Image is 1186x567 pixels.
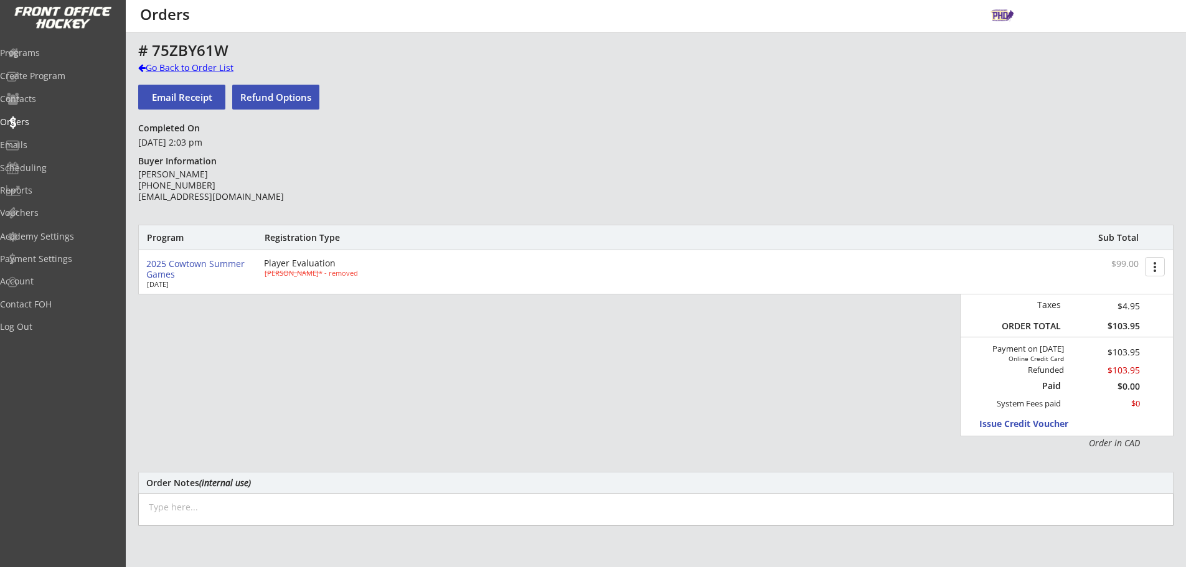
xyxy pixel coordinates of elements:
div: $0.00 [1070,382,1140,391]
div: Refunded [265,269,403,278]
div: ORDER TOTAL [996,321,1061,332]
s: [PERSON_NAME] [265,268,319,278]
div: [DATE] [147,281,247,288]
div: Payment on [DATE] [965,344,1064,354]
div: $103.95 [1070,321,1140,332]
div: $103.95 [1080,348,1140,357]
div: Registration Type [265,232,407,243]
em: (internal use) [199,477,251,489]
div: Program [147,232,214,243]
button: more_vert [1145,257,1165,276]
div: Sub Total [1085,232,1139,243]
div: Buyer Information [138,156,222,167]
div: $99.00 [1061,259,1139,269]
div: 2025 Cowtown Summer Games [146,259,254,280]
div: Paid [1004,380,1061,391]
div: [PERSON_NAME] [PHONE_NUMBER] [EMAIL_ADDRESS][DOMAIN_NAME] [138,169,318,203]
div: Order in CAD [996,437,1140,449]
div: System Fees paid [986,398,1061,409]
div: $103.95 [1080,366,1140,375]
div: Refunded [994,365,1064,375]
div: $0 [1070,398,1140,409]
div: Player Evaluation [264,259,407,268]
button: Email Receipt [138,85,225,110]
button: Issue Credit Voucher [979,416,1094,433]
div: Go Back to Order List [138,62,266,74]
div: [DATE] 2:03 pm [138,136,318,149]
div: Taxes [996,299,1061,311]
div: # 75ZBY61W [138,43,735,58]
button: Refund Options [232,85,319,110]
div: Order Notes [146,478,1165,487]
div: Completed On [138,123,205,134]
div: Online Credit Card [994,355,1064,362]
div: $4.95 [1070,299,1140,312]
div: * - removed [265,269,403,276]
